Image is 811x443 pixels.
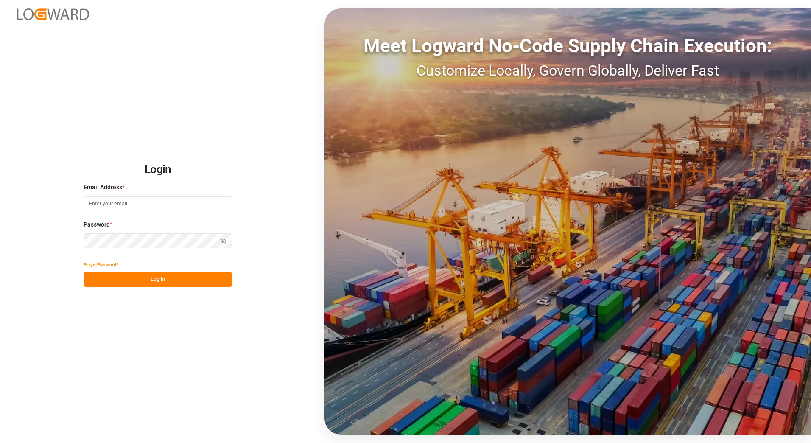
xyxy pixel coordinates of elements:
[324,60,811,81] div: Customize Locally, Govern Globally, Deliver Fast
[84,183,122,192] span: Email Address
[84,156,232,183] h2: Login
[17,8,89,20] img: Logward_new_orange.png
[84,220,110,229] span: Password
[84,257,118,272] button: Forgot Password?
[84,272,232,287] button: Log In
[324,32,811,60] div: Meet Logward No-Code Supply Chain Execution:
[84,196,232,211] input: Enter your email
